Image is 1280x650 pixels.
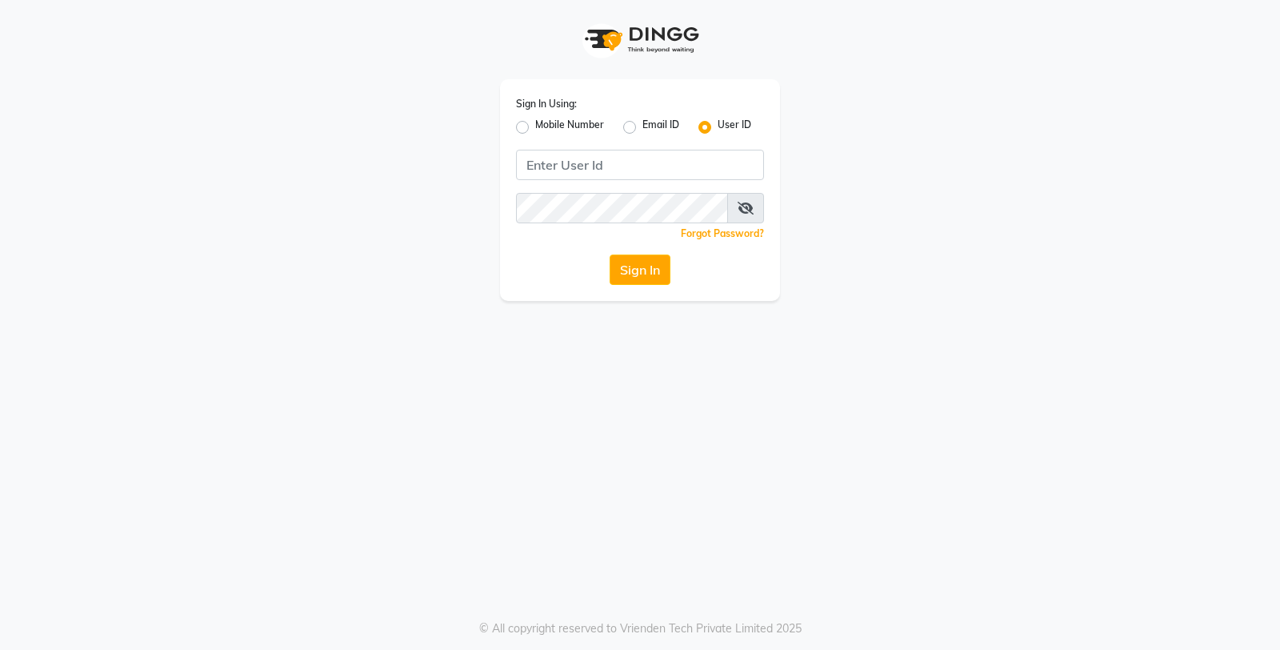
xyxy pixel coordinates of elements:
[718,118,751,137] label: User ID
[610,255,670,285] button: Sign In
[516,97,577,111] label: Sign In Using:
[535,118,604,137] label: Mobile Number
[516,150,764,180] input: Username
[642,118,679,137] label: Email ID
[516,193,728,223] input: Username
[576,16,704,63] img: logo1.svg
[681,227,764,239] a: Forgot Password?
